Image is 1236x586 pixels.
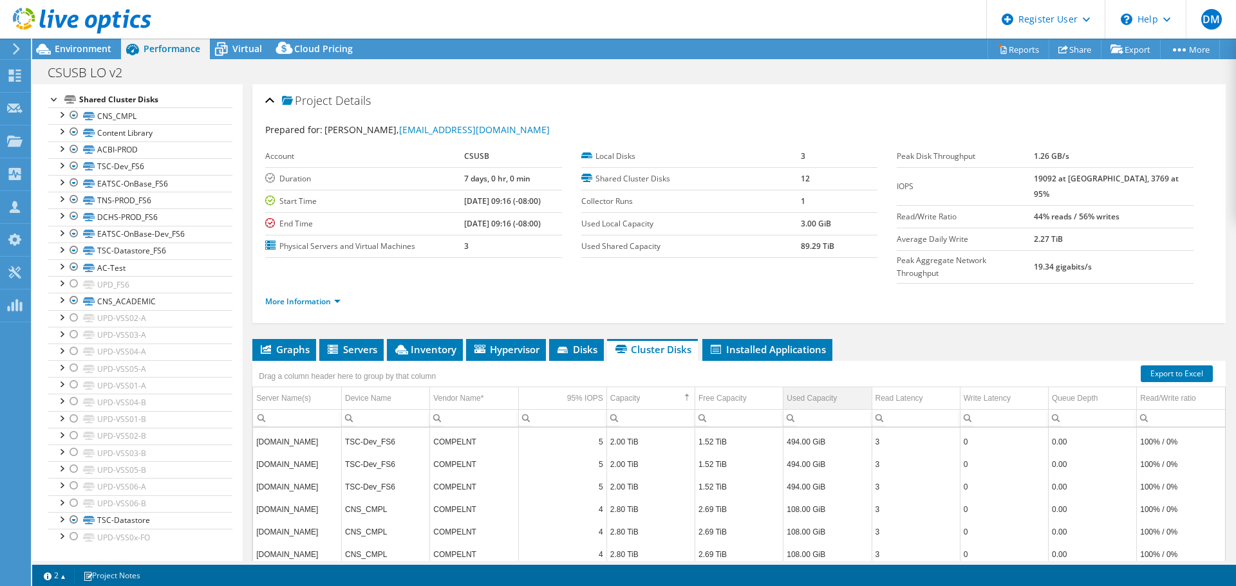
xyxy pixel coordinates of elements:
[265,240,464,253] label: Physical Servers and Virtual Machines
[256,390,311,406] div: Server Name(s)
[48,192,232,208] a: TNS-PROD_FS6
[1049,543,1137,565] td: Column Queue Depth, Value 0.00
[253,409,341,426] td: Column Server Name(s), Filter cell
[581,195,801,208] label: Collector Runs
[695,475,783,498] td: Column Free Capacity, Value 1.52 TiB
[265,217,464,230] label: End Time
[613,343,691,356] span: Cluster Disks
[783,430,872,453] td: Column Used Capacity, Value 494.00 GiB
[801,173,810,184] b: 12
[872,409,960,426] td: Column Read Latency, Filter cell
[581,240,801,253] label: Used Shared Capacity
[342,409,430,426] td: Column Device Name, Filter cell
[433,390,483,406] div: Vendor Name*
[610,390,641,406] div: Capacity
[1049,475,1137,498] td: Column Queue Depth, Value 0.00
[1034,261,1092,272] b: 19.34 gigabits/s
[606,498,695,520] td: Column Capacity, Value 2.80 TiB
[55,42,111,55] span: Environment
[1201,9,1222,30] span: DM
[606,430,695,453] td: Column Capacity, Value 2.00 TiB
[1137,498,1225,520] td: Column Read/Write ratio, Value 100% / 0%
[473,343,539,356] span: Hypervisor
[872,453,960,475] td: Column Read Latency, Value 3
[48,107,232,124] a: CNS_CMPL
[960,453,1048,475] td: Column Write Latency, Value 0
[695,543,783,565] td: Column Free Capacity, Value 2.69 TiB
[801,196,805,206] b: 1
[1140,390,1195,406] div: Read/Write ratio
[1137,520,1225,543] td: Column Read/Write ratio, Value 100% / 0%
[556,343,597,356] span: Disks
[960,430,1048,453] td: Column Write Latency, Value 0
[430,520,518,543] td: Column Vendor Name*, Value COMPELNT
[393,343,456,356] span: Inventory
[518,453,606,475] td: Column 95% IOPS, Value 5
[876,390,923,406] div: Read Latency
[606,475,695,498] td: Column Capacity, Value 2.00 TiB
[48,394,232,410] a: UPD-VSS04-B
[48,276,232,293] a: UPD_FS6
[253,543,341,565] td: Column Server Name(s), Value esx5.csusb.edu
[265,150,464,163] label: Account
[960,475,1048,498] td: Column Write Latency, Value 0
[1034,233,1063,244] b: 2.27 TiB
[606,453,695,475] td: Column Capacity, Value 2.00 TiB
[342,430,430,453] td: Column Device Name, Value TSC-Dev_FS6
[253,453,341,475] td: Column Server Name(s), Value esx6.csusb.edu
[1049,430,1137,453] td: Column Queue Depth, Value 0.00
[783,409,872,426] td: Column Used Capacity, Filter cell
[1049,498,1137,520] td: Column Queue Depth, Value 0.00
[783,543,872,565] td: Column Used Capacity, Value 108.00 GiB
[1137,387,1225,410] td: Read/Write ratio Column
[695,498,783,520] td: Column Free Capacity, Value 2.69 TiB
[265,124,323,136] label: Prepared for:
[872,387,960,410] td: Read Latency Column
[783,520,872,543] td: Column Used Capacity, Value 108.00 GiB
[695,409,783,426] td: Column Free Capacity, Filter cell
[897,210,1034,223] label: Read/Write Ratio
[801,151,805,161] b: 3
[695,520,783,543] td: Column Free Capacity, Value 2.69 TiB
[253,520,341,543] td: Column Server Name(s), Value esx6.csusb.edu
[48,208,232,225] a: DCHS-PROD_FS6
[294,42,353,55] span: Cloud Pricing
[48,259,232,276] a: AC-Test
[1049,453,1137,475] td: Column Queue Depth, Value 0.00
[256,367,439,385] div: Drag a column header here to group by that column
[342,520,430,543] td: Column Device Name, Value CNS_CMPL
[342,453,430,475] td: Column Device Name, Value TSC-Dev_FS6
[79,92,232,107] div: Shared Cluster Disks
[1034,173,1179,199] b: 19092 at [GEOGRAPHIC_DATA], 3769 at 95%
[709,343,826,356] span: Installed Applications
[1049,520,1137,543] td: Column Queue Depth, Value 0.00
[518,430,606,453] td: Column 95% IOPS, Value 5
[518,475,606,498] td: Column 95% IOPS, Value 5
[872,520,960,543] td: Column Read Latency, Value 3
[783,498,872,520] td: Column Used Capacity, Value 108.00 GiB
[265,172,464,185] label: Duration
[606,543,695,565] td: Column Capacity, Value 2.80 TiB
[342,498,430,520] td: Column Device Name, Value CNS_CMPL
[964,390,1011,406] div: Write Latency
[430,475,518,498] td: Column Vendor Name*, Value COMPELNT
[518,409,606,426] td: Column 95% IOPS, Filter cell
[48,428,232,444] a: UPD-VSS02-B
[783,475,872,498] td: Column Used Capacity, Value 494.00 GiB
[1160,39,1220,59] a: More
[48,142,232,158] a: ACBI-PROD
[74,567,149,583] a: Project Notes
[326,343,377,356] span: Servers
[1137,453,1225,475] td: Column Read/Write ratio, Value 100% / 0%
[48,124,232,141] a: Content Library
[48,444,232,461] a: UPD-VSS03-B
[48,310,232,327] a: UPD-VSS02-A
[48,495,232,512] a: UPD-VSS06-B
[1137,543,1225,565] td: Column Read/Write ratio, Value 100% / 0%
[1121,14,1132,25] svg: \n
[48,461,232,478] a: UPD-VSS05-B
[335,93,371,108] span: Details
[960,543,1048,565] td: Column Write Latency, Value 0
[144,42,200,55] span: Performance
[1137,475,1225,498] td: Column Read/Write ratio, Value 100% / 0%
